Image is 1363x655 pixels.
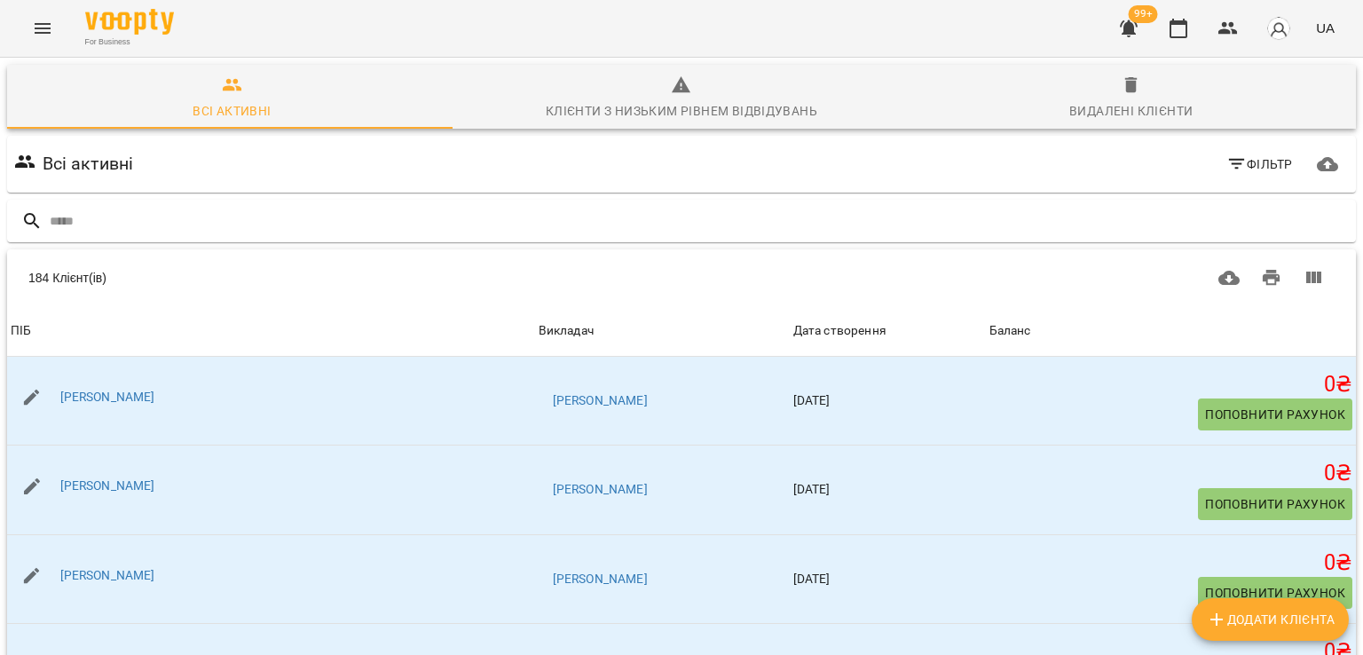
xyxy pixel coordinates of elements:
[539,320,594,342] div: Викладач
[793,320,886,342] div: Дата створення
[60,478,155,493] a: [PERSON_NAME]
[553,571,648,588] a: [PERSON_NAME]
[553,392,648,410] a: [PERSON_NAME]
[28,269,658,287] div: 184 Клієнт(ів)
[1198,488,1352,520] button: Поповнити рахунок
[553,481,648,499] a: [PERSON_NAME]
[1309,12,1342,44] button: UA
[1206,609,1335,630] span: Додати клієнта
[193,100,271,122] div: Всі активні
[1205,493,1345,515] span: Поповнити рахунок
[1266,16,1291,41] img: avatar_s.png
[1292,256,1335,299] button: Вигляд колонок
[989,549,1352,577] h5: 0 ₴
[1192,598,1349,641] button: Додати клієнта
[1316,19,1335,37] span: UA
[1198,399,1352,430] button: Поповнити рахунок
[790,357,986,446] td: [DATE]
[790,446,986,535] td: [DATE]
[989,320,1031,342] div: Sort
[11,320,532,342] span: ПІБ
[793,320,982,342] span: Дата створення
[1226,154,1293,175] span: Фільтр
[539,320,594,342] div: Sort
[85,36,174,48] span: For Business
[1198,577,1352,609] button: Поповнити рахунок
[11,320,31,342] div: Sort
[1205,404,1345,425] span: Поповнити рахунок
[539,320,786,342] span: Викладач
[43,150,134,178] h6: Всі активні
[1129,5,1158,23] span: 99+
[989,320,1031,342] div: Баланс
[989,320,1352,342] span: Баланс
[790,534,986,624] td: [DATE]
[85,9,174,35] img: Voopty Logo
[60,568,155,582] a: [PERSON_NAME]
[793,320,886,342] div: Sort
[1208,256,1250,299] button: Завантажити CSV
[7,249,1356,306] div: Table Toolbar
[1219,148,1300,180] button: Фільтр
[1069,100,1193,122] div: Видалені клієнти
[1250,256,1293,299] button: Друк
[989,460,1352,487] h5: 0 ₴
[60,390,155,404] a: [PERSON_NAME]
[21,7,64,50] button: Menu
[546,100,817,122] div: Клієнти з низьким рівнем відвідувань
[989,371,1352,399] h5: 0 ₴
[11,320,31,342] div: ПІБ
[1205,582,1345,604] span: Поповнити рахунок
